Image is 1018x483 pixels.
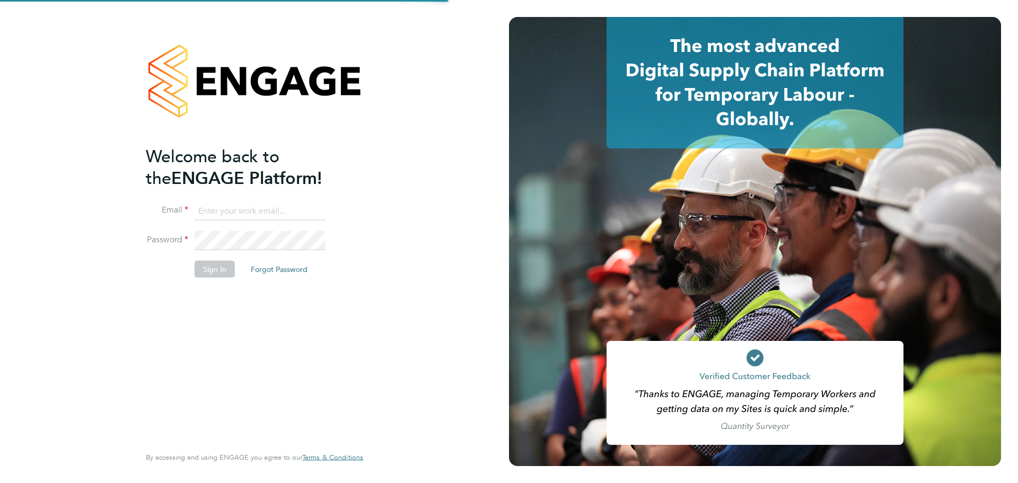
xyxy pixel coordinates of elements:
span: Welcome back to the [146,146,279,188]
button: Forgot Password [242,261,316,278]
input: Enter your work email... [195,201,326,221]
span: By accessing and using ENGAGE you agree to our [146,453,363,462]
button: Sign In [195,261,235,278]
h2: ENGAGE Platform! [146,145,353,189]
label: Password [146,234,188,245]
a: Terms & Conditions [302,453,363,462]
label: Email [146,205,188,216]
